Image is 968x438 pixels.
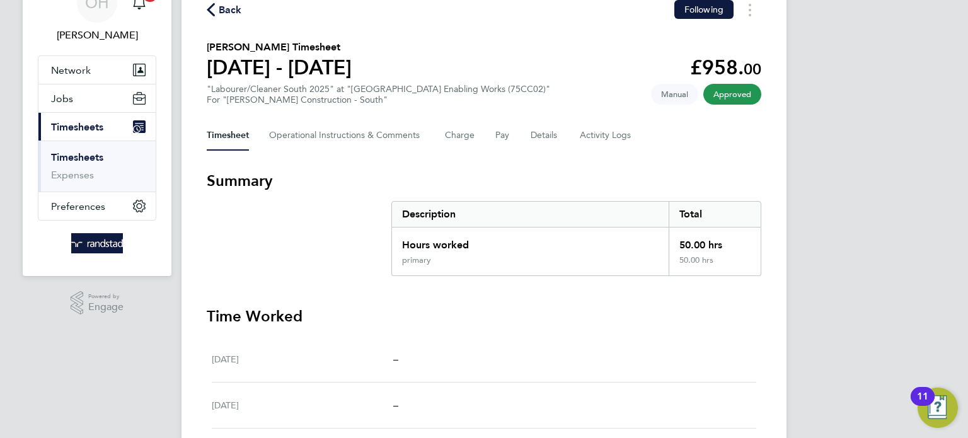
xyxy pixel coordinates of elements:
[207,95,550,105] div: For "[PERSON_NAME] Construction - South"
[51,169,94,181] a: Expenses
[51,64,91,76] span: Network
[207,120,249,151] button: Timesheet
[744,60,761,78] span: 00
[207,55,352,80] h1: [DATE] - [DATE]
[703,84,761,105] span: This timesheet has been approved.
[51,93,73,105] span: Jobs
[580,120,633,151] button: Activity Logs
[393,399,398,411] span: –
[219,3,242,18] span: Back
[669,228,761,255] div: 50.00 hrs
[651,84,698,105] span: This timesheet was manually created.
[38,28,156,43] span: Oliver Hunka
[38,84,156,112] button: Jobs
[918,388,958,428] button: Open Resource Center, 11 new notifications
[495,120,510,151] button: Pay
[391,201,761,276] div: Summary
[207,306,761,326] h3: Time Worked
[51,151,103,163] a: Timesheets
[71,233,124,253] img: randstad-logo-retina.png
[445,120,475,151] button: Charge
[38,233,156,253] a: Go to home page
[690,55,761,79] app-decimal: £958.
[88,302,124,313] span: Engage
[51,121,103,133] span: Timesheets
[393,353,398,365] span: –
[392,202,669,227] div: Description
[212,398,393,413] div: [DATE]
[38,113,156,141] button: Timesheets
[38,192,156,220] button: Preferences
[212,352,393,367] div: [DATE]
[38,141,156,192] div: Timesheets
[207,171,761,191] h3: Summary
[71,291,124,315] a: Powered byEngage
[917,396,928,413] div: 11
[684,4,723,15] span: Following
[402,255,431,265] div: primary
[207,2,242,18] button: Back
[669,255,761,275] div: 50.00 hrs
[207,40,352,55] h2: [PERSON_NAME] Timesheet
[531,120,560,151] button: Details
[269,120,425,151] button: Operational Instructions & Comments
[392,228,669,255] div: Hours worked
[51,200,105,212] span: Preferences
[207,84,550,105] div: "Labourer/Cleaner South 2025" at "[GEOGRAPHIC_DATA] Enabling Works (75CC02)"
[669,202,761,227] div: Total
[88,291,124,302] span: Powered by
[38,56,156,84] button: Network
